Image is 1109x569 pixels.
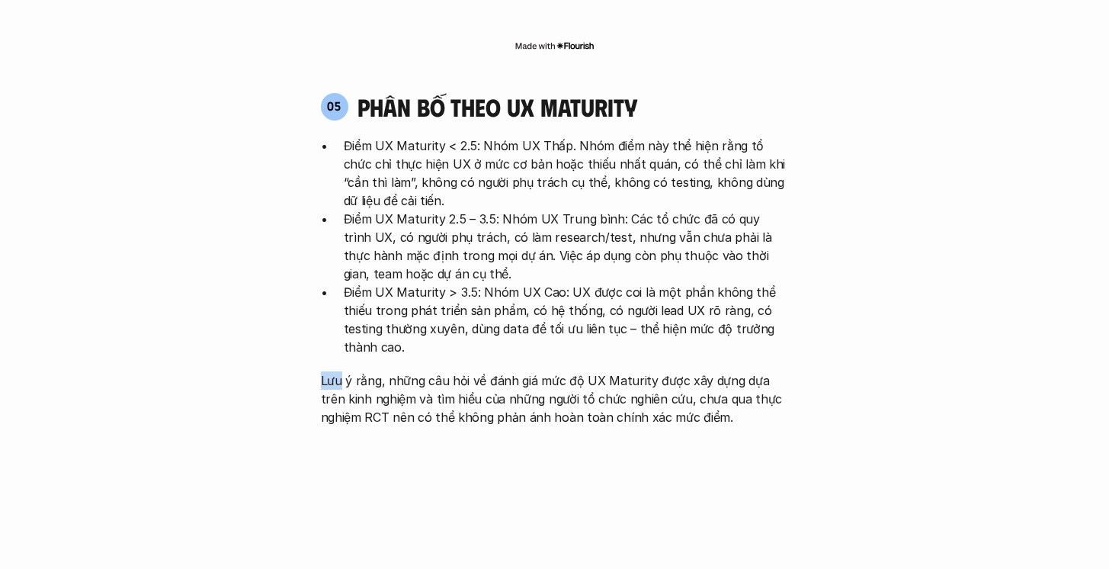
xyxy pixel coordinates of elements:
[321,371,789,426] p: Lưu ý rằng, những câu hỏi về đánh giá mức độ UX Maturity được xây dựng dựa trên kinh nghiệm và tì...
[344,283,789,356] p: Điểm UX Maturity > 3.5: Nhóm UX Cao: UX được coi là một phần không thể thiếu trong phát triển sản...
[327,100,341,112] p: 05
[344,137,789,210] p: Điểm UX Maturity < 2.5: Nhóm UX Thấp. Nhóm điểm này thể hiện rằng tổ chức chỉ thực hiện UX ở mức ...
[344,210,789,283] p: Điểm UX Maturity 2.5 – 3.5: Nhóm UX Trung bình: Các tổ chức đã có quy trình UX, có người phụ trác...
[357,92,637,121] h4: phân bố theo ux maturity
[514,40,595,52] img: Made with Flourish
